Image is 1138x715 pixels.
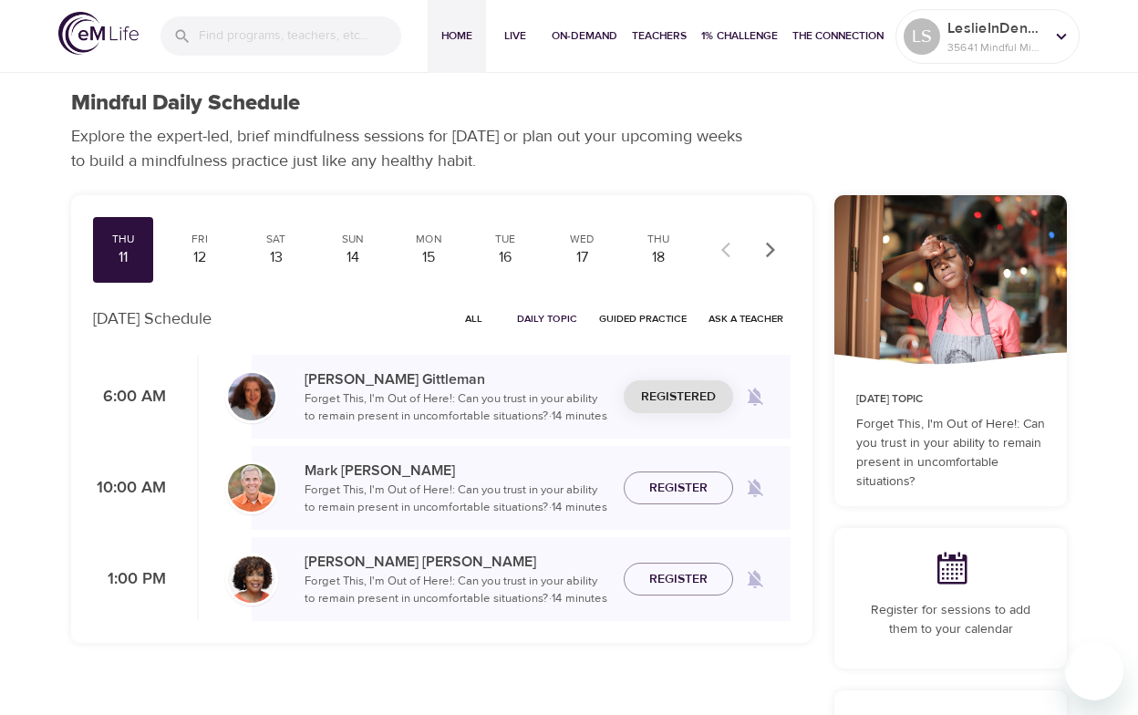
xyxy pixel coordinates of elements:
span: Remind me when a class goes live every Thursday at 1:00 PM [733,557,777,601]
p: Forget This, I'm Out of Here!: Can you trust in your ability to remain present in uncomfortable s... [856,415,1045,492]
div: 18 [636,247,681,268]
div: 14 [330,247,376,268]
span: The Connection [792,26,884,46]
div: 13 [253,247,299,268]
div: Mon [407,232,452,247]
span: Daily Topic [517,310,577,327]
div: 11 [100,247,146,268]
p: Forget This, I'm Out of Here!: Can you trust in your ability to remain present in uncomfortable s... [305,573,609,608]
div: 15 [407,247,452,268]
div: Sun [330,232,376,247]
span: Remind me when a class goes live every Thursday at 10:00 AM [733,466,777,510]
div: LS [904,18,940,55]
div: 16 [482,247,528,268]
button: Guided Practice [592,305,694,333]
div: Tue [482,232,528,247]
p: [PERSON_NAME] Gittleman [305,368,609,390]
span: On-Demand [552,26,617,46]
p: [PERSON_NAME] [PERSON_NAME] [305,551,609,573]
p: 6:00 AM [93,385,166,409]
h1: Mindful Daily Schedule [71,90,300,117]
span: Ask a Teacher [709,310,783,327]
span: All [451,310,495,327]
p: 35641 Mindful Minutes [947,39,1044,56]
p: Register for sessions to add them to your calendar [856,601,1045,639]
img: logo [58,12,139,55]
p: 10:00 AM [93,476,166,501]
span: Home [435,26,479,46]
div: Thu [636,232,681,247]
p: [DATE] Schedule [93,306,212,331]
span: Guided Practice [599,310,687,327]
div: Wed [559,232,605,247]
p: 1:00 PM [93,567,166,592]
button: Daily Topic [510,305,585,333]
img: Janet_Jackson-min.jpg [228,555,275,603]
p: Mark [PERSON_NAME] [305,460,609,482]
p: Explore the expert-led, brief mindfulness sessions for [DATE] or plan out your upcoming weeks to ... [71,124,755,173]
span: Register [649,568,708,591]
p: [DATE] Topic [856,391,1045,408]
button: Register [624,471,733,505]
img: Mark_Pirtle-min.jpg [228,464,275,512]
input: Find programs, teachers, etc... [199,16,401,56]
button: Registered [624,380,733,414]
div: 12 [177,247,222,268]
button: All [444,305,502,333]
iframe: Button to launch messaging window [1065,642,1123,700]
div: Sat [253,232,299,247]
span: Teachers [632,26,687,46]
p: LeslieInDenver [947,17,1044,39]
div: 17 [559,247,605,268]
span: Register [649,477,708,500]
span: Live [493,26,537,46]
span: Remind me when a class goes live every Thursday at 6:00 AM [733,375,777,419]
div: Thu [100,232,146,247]
button: Ask a Teacher [701,305,791,333]
p: Forget This, I'm Out of Here!: Can you trust in your ability to remain present in uncomfortable s... [305,482,609,517]
span: Registered [641,386,716,409]
span: 1% Challenge [701,26,778,46]
p: Forget This, I'm Out of Here!: Can you trust in your ability to remain present in uncomfortable s... [305,390,609,426]
img: Cindy2%20031422%20blue%20filter%20hi-res.jpg [228,373,275,420]
button: Register [624,563,733,596]
div: Fri [177,232,222,247]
